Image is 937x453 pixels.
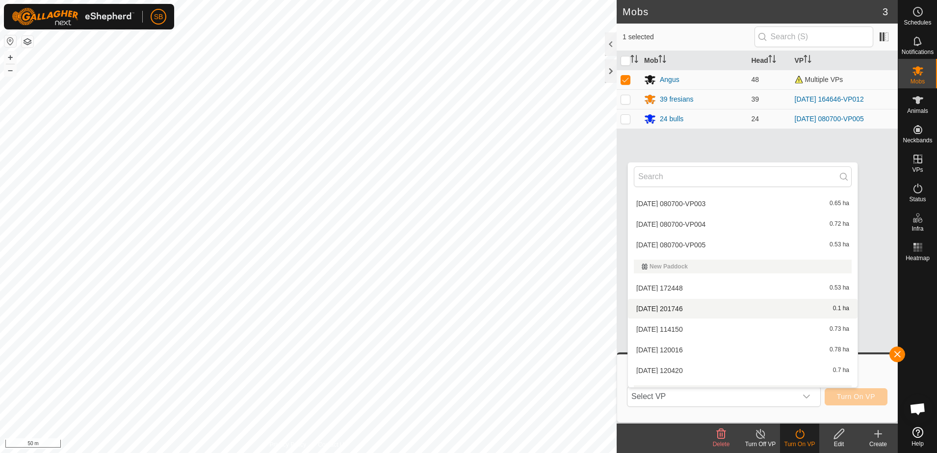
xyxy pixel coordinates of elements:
[154,12,163,22] span: SB
[634,166,852,187] input: Search
[752,115,759,123] span: 24
[911,226,923,232] span: Infra
[795,115,864,123] a: [DATE] 080700-VP005
[903,394,933,424] a: Open chat
[768,56,776,64] p-sorticon: Activate to sort
[830,221,849,228] span: 0.72 ha
[830,285,849,292] span: 0.53 ha
[819,440,859,449] div: Edit
[636,285,683,292] span: [DATE] 172448
[318,440,347,449] a: Contact Us
[837,393,875,400] span: Turn On VP
[12,8,134,26] img: Gallagher Logo
[752,76,759,83] span: 48
[904,20,931,26] span: Schedules
[660,75,679,85] div: Angus
[748,51,791,70] th: Head
[22,36,33,48] button: Map Layers
[909,196,926,202] span: Status
[4,35,16,47] button: Reset Map
[642,264,844,269] div: New Paddock
[636,241,705,248] span: [DATE] 080700-VP005
[636,326,683,333] span: [DATE] 114150
[911,79,925,84] span: Mobs
[627,387,797,406] span: Select VP
[902,49,934,55] span: Notifications
[752,95,759,103] span: 39
[883,4,888,19] span: 3
[830,241,849,248] span: 0.53 ha
[636,367,683,374] span: [DATE] 120420
[797,387,816,406] div: dropdown trigger
[636,200,705,207] span: [DATE] 080700-VP003
[912,167,923,173] span: VPs
[628,194,858,213] li: 2025-08-30 080700-VP003
[4,52,16,63] button: +
[791,51,898,70] th: VP
[269,440,306,449] a: Privacy Policy
[830,200,849,207] span: 0.65 ha
[898,423,937,451] a: Help
[903,137,932,143] span: Neckbands
[713,441,730,448] span: Delete
[636,221,705,228] span: [DATE] 080700-VP004
[640,51,748,70] th: Mob
[623,32,755,42] span: 1 selected
[755,27,873,47] input: Search (S)
[636,346,683,353] span: [DATE] 120016
[4,64,16,76] button: –
[804,56,811,64] p-sorticon: Activate to sort
[859,440,898,449] div: Create
[660,94,693,105] div: 39 fresians
[780,440,819,449] div: Turn On VP
[628,214,858,234] li: 2025-08-30 080700-VP004
[660,114,683,124] div: 24 bulls
[623,6,883,18] h2: Mobs
[833,305,849,312] span: 0.1 ha
[907,108,928,114] span: Animals
[741,440,780,449] div: Turn Off VP
[795,95,864,103] a: [DATE] 164646-VP012
[628,340,858,360] li: 2025-07-09 120016
[833,367,849,374] span: 0.7 ha
[636,305,683,312] span: [DATE] 201746
[830,346,849,353] span: 0.78 ha
[628,361,858,380] li: 2025-07-09 120420
[628,320,858,339] li: 2025-07-09 114150
[906,255,930,261] span: Heatmap
[795,76,843,83] span: Multiple VPs
[628,235,858,255] li: 2025-08-30 080700-VP005
[628,278,858,298] li: 2025-07-07 172448
[628,299,858,319] li: 2025-07-07 201746
[911,441,924,447] span: Help
[658,56,666,64] p-sorticon: Activate to sort
[630,56,638,64] p-sorticon: Activate to sort
[830,326,849,333] span: 0.73 ha
[825,388,887,405] button: Turn On VP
